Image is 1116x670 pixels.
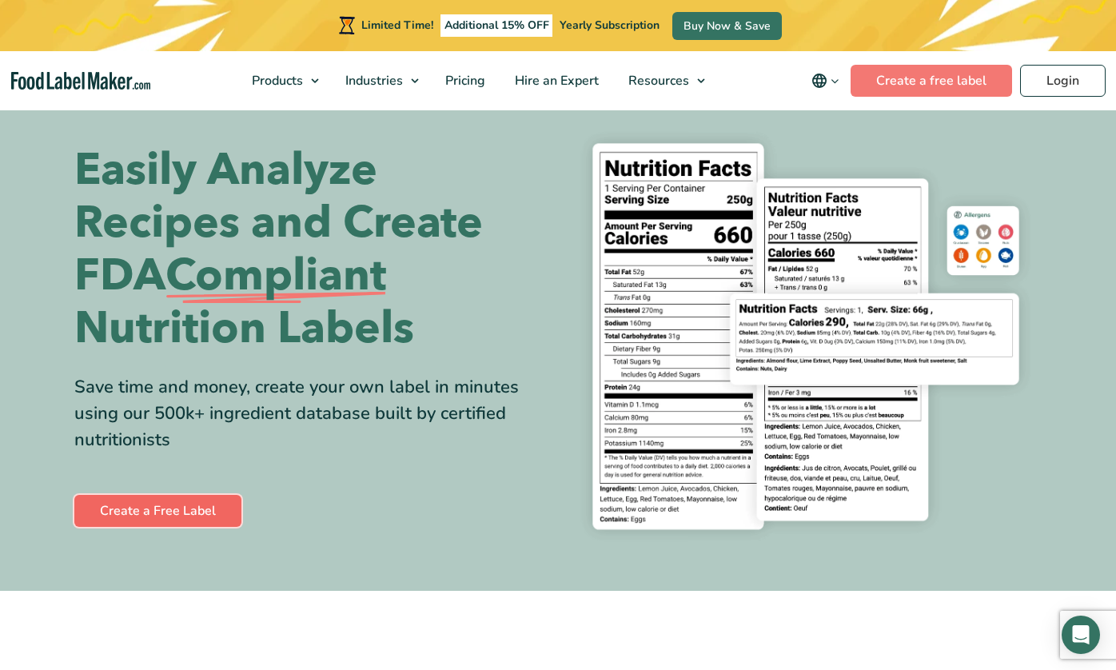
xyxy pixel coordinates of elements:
a: Pricing [431,51,496,110]
a: Create a Free Label [74,495,241,527]
span: Hire an Expert [510,72,600,90]
a: Hire an Expert [500,51,610,110]
span: Products [247,72,305,90]
h1: Easily Analyze Recipes and Create FDA Nutrition Labels [74,144,546,355]
div: Save time and money, create your own label in minutes using our 500k+ ingredient database built b... [74,374,546,453]
a: Create a free label [851,65,1012,97]
a: Industries [331,51,427,110]
a: Buy Now & Save [672,12,782,40]
span: Limited Time! [361,18,433,33]
span: Compliant [165,249,386,302]
span: Industries [341,72,405,90]
a: Resources [614,51,713,110]
span: Additional 15% OFF [440,14,553,37]
span: Resources [624,72,691,90]
span: Pricing [440,72,487,90]
span: Yearly Subscription [560,18,660,33]
div: Open Intercom Messenger [1062,616,1100,654]
a: Products [237,51,327,110]
a: Login [1020,65,1106,97]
